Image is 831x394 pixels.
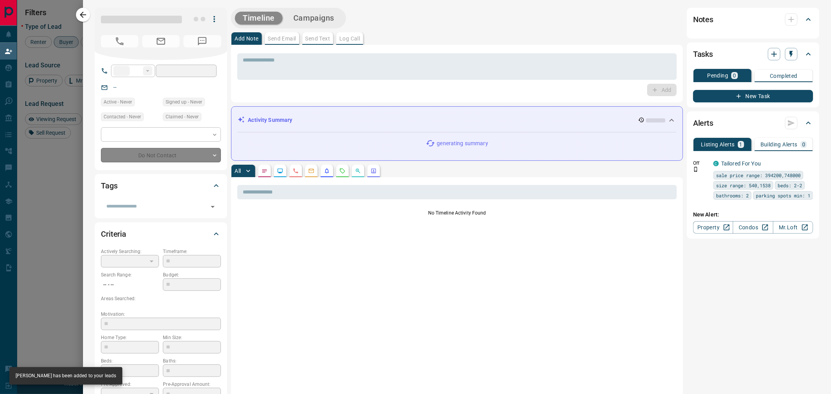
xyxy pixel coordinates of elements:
[238,113,676,127] div: Activity Summary
[101,334,159,341] p: Home Type:
[693,221,733,234] a: Property
[101,278,159,291] p: -- - --
[778,181,802,189] span: beds: 2-2
[101,228,126,240] h2: Criteria
[716,171,801,179] span: sale price range: 394200,748000
[371,168,377,174] svg: Agent Actions
[101,357,159,364] p: Beds:
[166,98,202,106] span: Signed up - Never
[235,168,241,174] p: All
[693,160,709,167] p: Off
[773,221,813,234] a: Mr.Loft
[101,381,159,388] p: Pre-Approved:
[293,168,299,174] svg: Calls
[733,73,736,78] p: 0
[716,192,749,199] span: bathrooms: 2
[101,148,221,162] div: Do Not Contact
[308,168,314,174] svg: Emails
[101,311,221,318] p: Motivation:
[101,248,159,255] p: Actively Searching:
[713,161,719,166] div: condos.ca
[166,113,199,121] span: Claimed - Never
[701,142,735,147] p: Listing Alerts
[324,168,330,174] svg: Listing Alerts
[101,295,221,302] p: Areas Searched:
[693,48,713,60] h2: Tasks
[101,176,221,195] div: Tags
[163,381,221,388] p: Pre-Approval Amount:
[339,168,346,174] svg: Requests
[437,139,488,148] p: generating summary
[693,45,813,63] div: Tasks
[248,116,292,124] p: Activity Summary
[101,179,117,192] h2: Tags
[355,168,361,174] svg: Opportunities
[16,369,116,382] div: [PERSON_NAME] has been added to your leads
[104,98,132,106] span: Active - Never
[142,35,180,47] span: No Email
[277,168,283,174] svg: Lead Browsing Activity
[104,113,141,121] span: Contacted - Never
[113,84,116,90] a: --
[739,142,743,147] p: 1
[693,167,699,172] svg: Push Notification Only
[286,12,342,25] button: Campaigns
[756,192,810,199] span: parking spots min: 1
[733,221,773,234] a: Condos
[163,334,221,341] p: Min Size:
[207,201,218,212] button: Open
[760,142,797,147] p: Building Alerts
[802,142,805,147] p: 0
[716,181,771,189] span: size range: 540,1538
[770,73,797,79] p: Completed
[693,211,813,219] p: New Alert:
[261,168,268,174] svg: Notes
[235,36,258,41] p: Add Note
[163,357,221,364] p: Baths:
[693,117,713,129] h2: Alerts
[693,10,813,29] div: Notes
[235,12,282,25] button: Timeline
[101,35,138,47] span: No Number
[163,248,221,255] p: Timeframe:
[693,90,813,102] button: New Task
[101,225,221,243] div: Criteria
[101,271,159,278] p: Search Range:
[693,114,813,132] div: Alerts
[163,271,221,278] p: Budget:
[183,35,221,47] span: No Number
[707,73,728,78] p: Pending
[693,13,713,26] h2: Notes
[721,160,761,167] a: Tailored For You
[237,209,677,216] p: No Timeline Activity Found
